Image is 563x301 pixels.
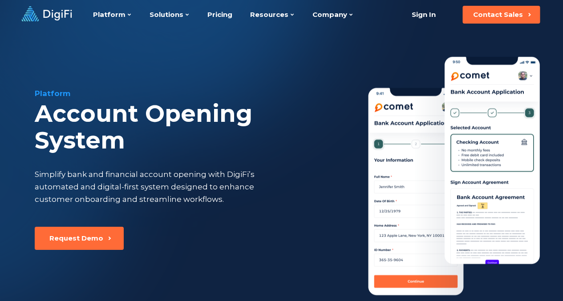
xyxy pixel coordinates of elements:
[35,227,124,250] button: Request Demo
[401,6,446,24] a: Sign In
[49,234,103,243] div: Request Demo
[462,6,540,24] button: Contact Sales
[35,88,334,99] div: Platform
[35,168,288,205] div: Simplify bank and financial account opening with DigiFi’s automated and digital-first system desi...
[35,100,334,154] div: Account Opening System
[473,10,523,19] div: Contact Sales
